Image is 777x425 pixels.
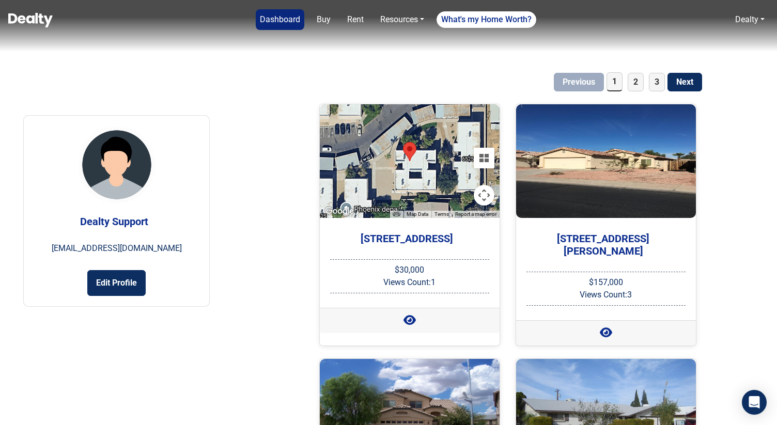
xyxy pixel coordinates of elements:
button: Tilt map [474,148,494,168]
button: Previous [554,73,604,91]
div: Views Count: 1 [330,276,489,289]
a: What's my Home Worth? [437,11,536,28]
img: Google [322,204,356,218]
img: 20170105170055756420000000-o.jpg [516,104,696,218]
span: 1 [607,72,623,91]
span: $30,000 [395,265,424,275]
img: Dealty - Buy, Sell & Rent Homes [8,13,53,27]
span: 2 [628,73,644,91]
a: Dashboard [256,9,304,30]
a: Terms (opens in new tab) [434,211,449,217]
button: Next [667,73,702,91]
p: [EMAIL_ADDRESS][DOMAIN_NAME] [37,242,196,255]
a: Open this area in Google Maps (opens a new window) [322,204,356,218]
button: Map camera controls [474,185,494,206]
span: 3 [649,73,665,91]
a: Dealty [735,14,758,24]
h5: [STREET_ADDRESS][PERSON_NAME] [521,232,686,257]
span: $157,000 [589,277,623,287]
div: Views Count: 3 [526,289,686,301]
button: Edit Profile [87,270,146,296]
button: Keyboard shortcuts [393,211,400,218]
a: Buy [313,9,335,30]
a: Report a map error [455,211,496,217]
strong: Dealty Support [80,215,148,228]
h5: [STREET_ADDRESS] [325,232,489,245]
a: Resources [376,9,428,30]
button: Map Data [407,211,428,218]
img: User Icon [78,126,156,203]
iframe: BigID CMP Widget [5,394,36,425]
a: Dealty [731,9,769,30]
div: Open Intercom Messenger [742,390,767,415]
a: Rent [343,9,368,30]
